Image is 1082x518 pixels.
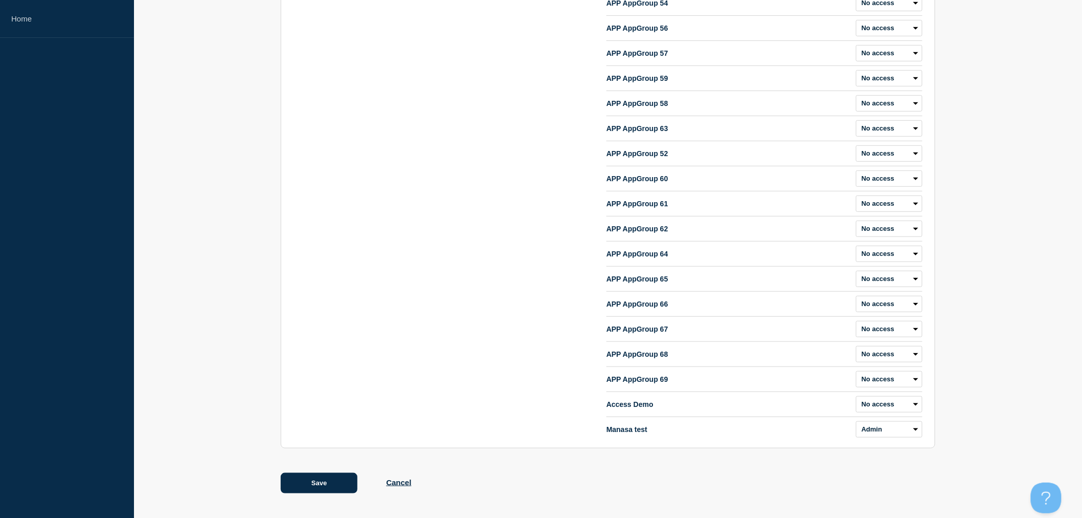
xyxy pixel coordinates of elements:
p: APP AppGroup 67 [606,325,852,333]
p: APP AppGroup 60 [606,175,852,183]
select: role select for APP AppGroup 56 [856,20,922,36]
p: APP AppGroup 68 [606,350,852,358]
p: Manasa test [606,425,852,434]
select: role select for APP AppGroup 63 [856,120,922,137]
select: role select for APP AppGroup 66 [856,296,922,312]
p: APP AppGroup 56 [606,24,852,32]
select: role select for APP AppGroup 64 [856,246,922,262]
iframe: Help Scout Beacon - Open [1031,483,1062,513]
p: APP AppGroup 66 [606,300,852,308]
select: role select for APP AppGroup 62 [856,221,922,237]
select: role select for APP AppGroup 67 [856,321,922,337]
p: APP AppGroup 62 [606,225,852,233]
p: APP AppGroup 64 [606,250,852,258]
p: APP AppGroup 58 [606,99,852,107]
select: role select for Access Demo [856,396,922,413]
select: role select for Manasa test [856,421,922,438]
p: APP AppGroup 52 [606,149,852,158]
select: role select for APP AppGroup 52 [856,145,922,162]
p: APP AppGroup 65 [606,275,852,283]
select: role select for APP AppGroup 65 [856,271,922,287]
select: role select for APP AppGroup 60 [856,170,922,187]
p: APP AppGroup 63 [606,124,852,133]
p: APP AppGroup 69 [606,375,852,383]
p: APP AppGroup 61 [606,200,852,208]
p: Access Demo [606,400,852,408]
select: role select for APP AppGroup 59 [856,70,922,87]
select: role select for APP AppGroup 69 [856,371,922,387]
p: APP AppGroup 59 [606,74,852,82]
button: Cancel [386,478,411,487]
select: role select for APP AppGroup 68 [856,346,922,362]
p: APP AppGroup 57 [606,49,852,57]
select: role select for APP AppGroup 58 [856,95,922,112]
button: Save [281,473,357,493]
select: role select for APP AppGroup 61 [856,196,922,212]
select: role select for APP AppGroup 57 [856,45,922,61]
